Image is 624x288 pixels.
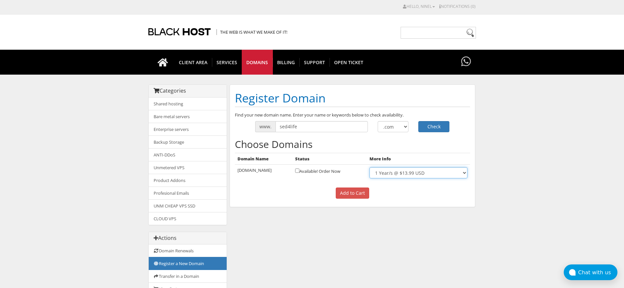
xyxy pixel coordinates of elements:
a: SERVICES [212,50,242,75]
a: Domain Renewals [149,244,227,257]
th: Status [293,153,367,165]
a: Billing [273,50,300,75]
span: CLIENT AREA [174,58,212,67]
span: The Web is what we make of it! [217,29,287,35]
p: Find your new domain name. Enter your name or keywords below to check availability. [235,112,470,118]
a: CLOUD VPS [149,212,227,225]
a: Profesional Emails [149,187,227,200]
span: SERVICES [212,58,242,67]
a: Hello, Ninel [403,4,435,9]
h3: Categories [154,88,222,94]
a: Unmetered VPS [149,161,227,174]
a: Have questions? [460,50,473,74]
th: Domain Name [235,153,293,165]
h3: Actions [154,235,222,241]
a: Notifications (0) [439,4,476,9]
a: Open Ticket [330,50,368,75]
input: Add to Cart [336,188,369,199]
div: Chat with us [578,269,617,276]
a: Shared hosting [149,98,227,110]
a: Domains [242,50,273,75]
td: [DOMAIN_NAME] [235,165,293,181]
span: Support [299,58,330,67]
span: Domains [242,58,273,67]
h2: Choose Domains [235,139,470,150]
th: More Info [367,153,470,165]
span: Billing [273,58,300,67]
td: Available! Order Now [293,165,367,181]
span: www. [255,121,275,132]
a: CLIENT AREA [174,50,212,75]
a: Support [299,50,330,75]
a: Register a New Domain [149,257,227,270]
a: Enterprise servers [149,123,227,136]
a: Product Addons [149,174,227,187]
a: Bare metal servers [149,110,227,123]
input: Need help? [401,27,476,39]
a: Backup Storage [149,135,227,149]
button: Chat with us [564,264,617,280]
a: Go to homepage [151,50,175,75]
a: UNM CHEAP VPS SSD [149,199,227,212]
span: Open Ticket [330,58,368,67]
a: Transfer in a Domain [149,270,227,283]
a: ANTI-DDoS [149,148,227,161]
button: Check [418,121,449,132]
h1: Register Domain [235,90,470,107]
